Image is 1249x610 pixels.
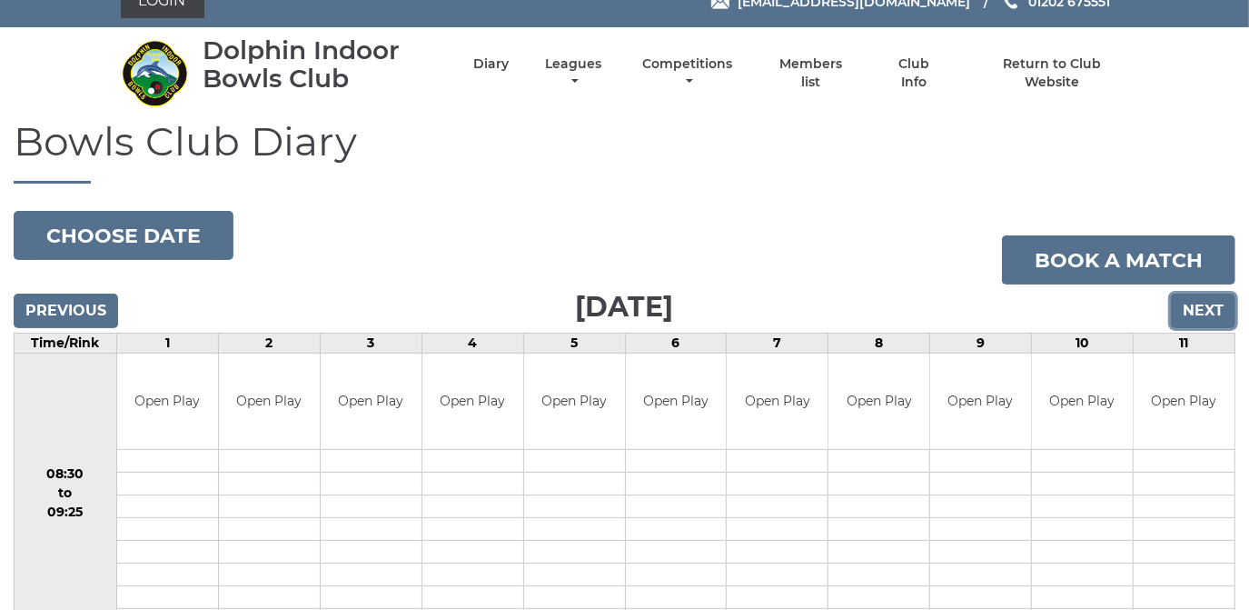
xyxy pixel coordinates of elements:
[218,334,320,354] td: 2
[1134,334,1235,354] td: 11
[828,334,930,354] td: 8
[320,334,421,354] td: 3
[524,354,625,449] td: Open Play
[203,36,441,93] div: Dolphin Indoor Bowls Club
[14,119,1235,184] h1: Bowls Club Diary
[639,55,738,91] a: Competitions
[117,354,218,449] td: Open Play
[15,334,117,354] td: Time/Rink
[523,334,625,354] td: 5
[1032,354,1133,449] td: Open Play
[422,354,523,449] td: Open Play
[1002,235,1235,285] a: Book a match
[885,55,944,91] a: Club Info
[626,354,727,449] td: Open Play
[768,55,852,91] a: Members list
[930,354,1031,449] td: Open Play
[975,55,1128,91] a: Return to Club Website
[121,39,189,107] img: Dolphin Indoor Bowls Club
[625,334,727,354] td: 6
[116,334,218,354] td: 1
[321,354,421,449] td: Open Play
[540,55,606,91] a: Leagues
[828,354,929,449] td: Open Play
[727,354,828,449] td: Open Play
[1032,334,1134,354] td: 10
[14,294,118,328] input: Previous
[930,334,1032,354] td: 9
[219,354,320,449] td: Open Play
[14,211,233,260] button: Choose date
[473,55,509,73] a: Diary
[421,334,523,354] td: 4
[727,334,828,354] td: 7
[1134,354,1234,449] td: Open Play
[1171,294,1235,328] input: Next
